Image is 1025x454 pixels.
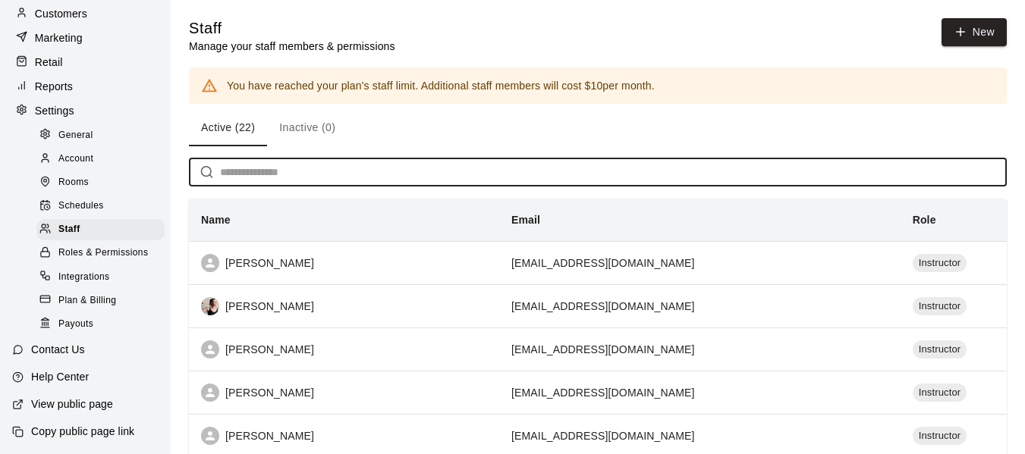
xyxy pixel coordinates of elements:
[12,27,159,49] a: Marketing
[913,340,967,359] div: Instructor
[35,6,87,21] p: Customers
[36,124,171,147] a: General
[58,152,93,167] span: Account
[36,172,165,193] div: Rooms
[58,293,116,308] span: Plan & Billing
[189,39,395,54] p: Manage your staff members & permissions
[499,284,901,327] td: [EMAIL_ADDRESS][DOMAIN_NAME]
[913,297,967,315] div: Instructor
[31,369,89,384] p: Help Center
[189,18,395,39] h5: Staff
[31,424,134,439] p: Copy public page link
[36,242,171,265] a: Roles & Permissions
[58,175,89,190] span: Rooms
[58,199,104,214] span: Schedules
[189,110,267,146] button: Active (22)
[58,317,93,332] span: Payouts
[913,299,967,314] span: Instructor
[201,340,487,359] div: [PERSON_NAME]
[913,254,967,272] div: Instructor
[499,327,901,371] td: [EMAIL_ADDRESS][DOMAIN_NAME]
[511,214,540,226] b: Email
[35,103,74,118] p: Settings
[36,219,165,240] div: Staff
[31,396,113,412] p: View public page
[201,297,487,315] div: [PERSON_NAME]
[913,429,967,443] span: Instructor
[499,241,901,284] td: [EMAIL_ADDRESS][DOMAIN_NAME]
[267,110,347,146] button: Inactive (0)
[36,218,171,242] a: Staff
[36,289,171,312] a: Plan & Billing
[31,342,85,357] p: Contact Us
[499,371,901,414] td: [EMAIL_ADDRESS][DOMAIN_NAME]
[12,51,159,74] a: Retail
[35,55,63,70] p: Retail
[36,243,165,264] div: Roles & Permissions
[201,384,487,402] div: [PERSON_NAME]
[913,427,967,445] div: Instructor
[227,72,655,99] div: You have reached your plan's staff limit. Additional staff members will cost $ 10 per month.
[36,314,165,335] div: Payouts
[35,79,73,94] p: Reports
[36,147,171,171] a: Account
[36,312,171,336] a: Payouts
[913,384,967,402] div: Instructor
[913,256,967,271] span: Instructor
[36,171,171,195] a: Rooms
[36,290,165,312] div: Plan & Billing
[913,343,967,357] span: Instructor
[58,128,93,143] span: General
[36,265,171,289] a: Integrations
[58,246,148,261] span: Roles & Permissions
[35,30,83,45] p: Marketing
[913,214,936,226] b: Role
[201,254,487,272] div: [PERSON_NAME]
[36,195,171,218] a: Schedules
[36,267,165,288] div: Integrations
[201,427,487,445] div: [PERSON_NAME]
[201,214,231,226] b: Name
[12,99,159,122] a: Settings
[12,2,159,25] a: Customers
[201,297,219,315] img: cd47d918-9cca-4b32-890c-6e766c7ca36f%2F8e786543-f3cd-4506-84ec-d52020cc61b5_image-1752686547088
[58,270,110,285] span: Integrations
[36,149,165,170] div: Account
[913,386,967,400] span: Instructor
[12,75,159,98] a: Reports
[36,196,165,217] div: Schedules
[36,125,165,146] div: General
[942,18,1007,46] a: New
[58,222,80,237] span: Staff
